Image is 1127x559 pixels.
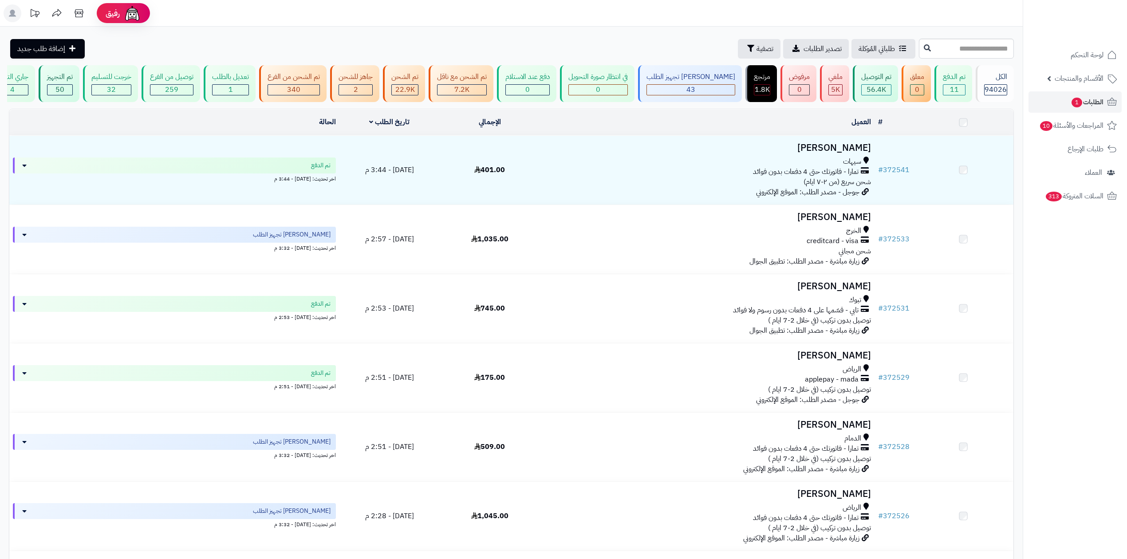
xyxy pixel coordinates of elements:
[831,84,840,95] span: 5K
[47,72,73,82] div: تم التجهيز
[754,72,770,82] div: مرتجع
[544,350,871,361] h3: [PERSON_NAME]
[107,84,116,95] span: 32
[1028,162,1122,183] a: العملاء
[779,65,818,102] a: مرفوض 0
[569,85,627,95] div: 0
[17,43,65,54] span: إضافة طلب جديد
[1039,119,1103,132] span: المراجعات والأسئلة
[828,72,843,82] div: ملغي
[733,305,859,315] span: تابي - قسّمها على 4 دفعات بدون رسوم ولا فوائد
[339,85,372,95] div: 2
[900,65,933,102] a: معلق 0
[1040,121,1052,131] span: 10
[369,117,410,127] a: تاريخ الطلب
[13,450,336,459] div: اخر تحديث: [DATE] - 3:32 م
[851,39,915,59] a: طلباتي المُوكلة
[474,165,505,175] span: 401.00
[354,84,358,95] span: 2
[878,441,883,452] span: #
[878,511,883,521] span: #
[37,65,81,102] a: تم التجهيز 50
[943,72,965,82] div: تم الدفع
[365,303,414,314] span: [DATE] - 2:53 م
[743,533,859,543] span: زيارة مباشرة - مصدر الطلب: الموقع الإلكتروني
[878,165,883,175] span: #
[150,72,193,82] div: توصيل من الفرع
[10,39,85,59] a: إضافة طلب جديد
[754,85,770,95] div: 1804
[392,85,418,95] div: 22874
[55,84,64,95] span: 50
[596,84,600,95] span: 0
[878,372,910,383] a: #372529
[843,157,861,167] span: سيهات
[878,303,883,314] span: #
[974,65,1016,102] a: الكل94026
[844,433,861,444] span: الدمام
[878,511,910,521] a: #372526
[544,212,871,222] h3: [PERSON_NAME]
[768,453,871,464] span: توصيل بدون تركيب (في خلال 2-7 ايام )
[829,85,842,95] div: 4954
[1072,98,1082,107] span: 1
[943,85,965,95] div: 11
[1068,143,1103,155] span: طلبات الإرجاع
[253,230,331,239] span: [PERSON_NAME] تجهيز الطلب
[807,236,859,246] span: creditcard - visa
[1045,190,1103,202] span: السلات المتروكة
[505,72,550,82] div: دفع عند الاستلام
[843,364,861,374] span: الرياض
[686,84,695,95] span: 43
[783,39,849,59] a: تصدير الطلبات
[755,84,770,95] span: 1.8K
[1028,91,1122,113] a: الطلبات1
[878,441,910,452] a: #372528
[878,303,910,314] a: #372531
[13,519,336,528] div: اخر تحديث: [DATE] - 3:32 م
[319,117,336,127] a: الحالة
[1028,115,1122,136] a: المراجعات والأسئلة10
[311,369,331,378] span: تم الدفع
[878,165,910,175] a: #372541
[474,441,505,452] span: 509.00
[474,303,505,314] span: 745.00
[365,234,414,244] span: [DATE] - 2:57 م
[365,441,414,452] span: [DATE] - 2:51 م
[804,177,871,187] span: شحن سريع (من ٢-٧ ايام)
[437,85,486,95] div: 7223
[365,372,414,383] span: [DATE] - 2:51 م
[454,84,469,95] span: 7.2K
[150,85,193,95] div: 259
[768,384,871,395] span: توصيل بدون تركيب (في خلال 2-7 ايام )
[915,84,919,95] span: 0
[13,173,336,183] div: اخر تحديث: [DATE] - 3:44 م
[123,4,141,22] img: ai-face.png
[47,85,72,95] div: 50
[753,167,859,177] span: تمارا - فاتورتك حتى 4 دفعات بدون فوائد
[749,256,859,267] span: زيارة مباشرة - مصدر الطلب: تطبيق الجوال
[910,85,924,95] div: 0
[202,65,257,102] a: تعديل بالطلب 1
[92,85,131,95] div: 32
[253,507,331,516] span: [PERSON_NAME] تجهيز الطلب
[861,72,891,82] div: تم التوصيل
[229,84,233,95] span: 1
[558,65,636,102] a: في انتظار صورة التحويل 0
[1067,24,1119,43] img: logo-2.png
[391,72,418,82] div: تم الشحن
[165,84,178,95] span: 259
[365,511,414,521] span: [DATE] - 2:28 م
[818,65,851,102] a: ملغي 5K
[395,84,415,95] span: 22.9K
[495,65,558,102] a: دفع عند الاستلام 0
[311,299,331,308] span: تم الدفع
[10,84,15,95] span: 4
[13,381,336,390] div: اخر تحديث: [DATE] - 2:51 م
[805,374,859,385] span: applepay - mada
[797,84,802,95] span: 0
[253,437,331,446] span: [PERSON_NAME] تجهيز الطلب
[544,143,871,153] h3: [PERSON_NAME]
[756,187,859,197] span: جوجل - مصدر الطلب: الموقع الإلكتروني
[24,4,46,24] a: تحديثات المنصة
